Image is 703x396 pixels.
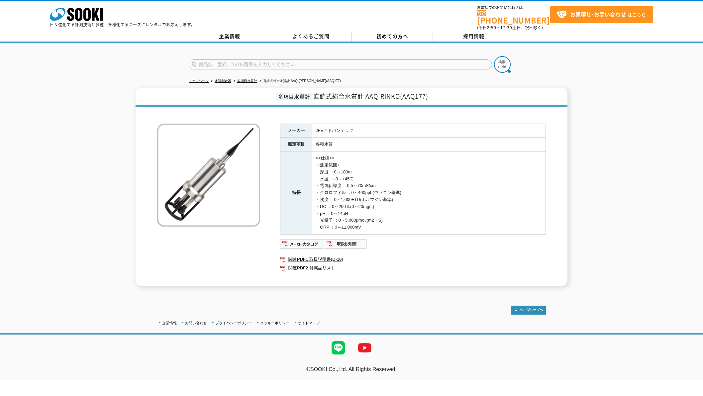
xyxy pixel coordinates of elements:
[433,32,514,42] a: 採用情報
[376,33,408,40] span: 初めての方へ
[494,56,511,73] img: btn_search.png
[280,255,546,264] a: 関連PDF1 取扱説明書(D-10)
[298,321,320,325] a: サイトマップ
[351,335,378,361] img: YouTube
[270,32,351,42] a: よくあるご質問
[477,10,550,24] a: [PHONE_NUMBER]
[237,79,257,83] a: 多項目水質計
[189,59,492,69] input: 商品名、型式、NETIS番号を入力してください
[215,79,231,83] a: 水質測定器
[185,321,207,325] a: お問い合わせ
[351,32,433,42] a: 初めての方へ
[312,138,546,151] td: 各種水質
[258,78,341,85] li: 直読式総合水質計 AAQ-[PERSON_NAME](AAQ177)
[280,239,324,249] img: メーカーカタログ
[324,243,367,248] a: 取扱説明書
[276,93,312,100] span: 多項目水質計
[189,79,209,83] a: トップページ
[487,25,496,31] span: 8:50
[189,32,270,42] a: 企業情報
[312,124,546,138] td: JFEアドバンテック
[280,151,312,235] th: 特長
[215,321,252,325] a: プライバシーポリシー
[477,25,543,31] span: (平日 ～ 土日、祝日除く)
[557,10,646,20] span: はこちら
[324,239,367,249] img: 取扱説明書
[280,264,546,272] a: 関連PDF2 付属品リスト
[511,306,546,315] img: トップページへ
[280,124,312,138] th: メーカー
[500,25,512,31] span: 17:30
[677,373,703,379] a: テストMail
[280,243,324,248] a: メーカーカタログ
[162,321,177,325] a: 企業情報
[570,10,626,18] strong: お見積り･お問い合わせ
[280,138,312,151] th: 測定項目
[550,6,653,23] a: お見積り･お問い合わせはこちら
[50,23,195,27] p: 日々進化する計測技術と多種・多様化するニーズにレンタルでお応えします。
[312,151,546,235] td: <<仕様>> 〈測定範囲〉 ・深度 ：0～100m ・水温 ：-3～+45℃ ・電気伝導度 ：0.5～70mS/cm ・クロロフィル ：0～400ppb(ウラニン基準) ・濁度 ：0～1,000...
[157,124,260,227] img: 直読式総合水質計 AAQ-RINKO(AAQ177)
[313,92,428,101] span: 直読式総合水質計 AAQ-RINKO(AAQ177)
[477,6,550,10] span: お電話でのお問い合わせは
[325,335,351,361] img: LINE
[260,321,289,325] a: クッキーポリシー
